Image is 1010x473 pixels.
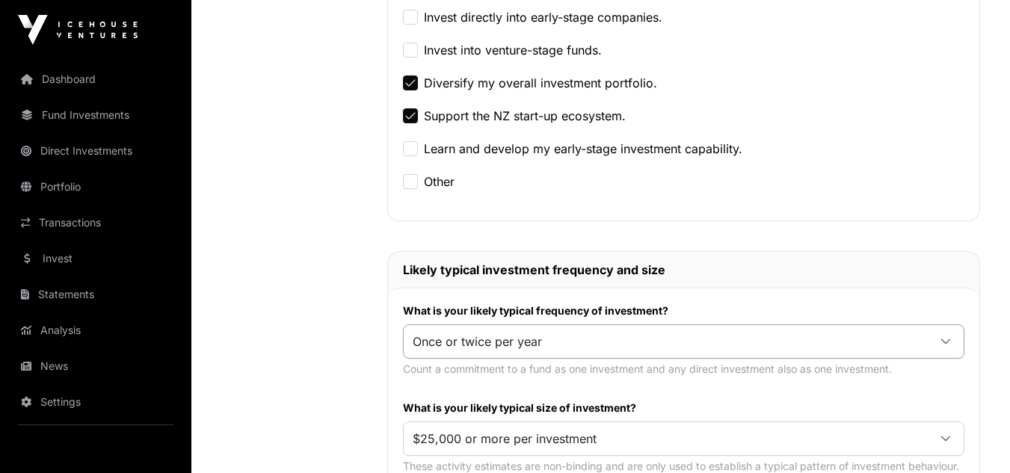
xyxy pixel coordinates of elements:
label: Learn and develop my early-stage investment capability. [424,140,742,158]
p: Count a commitment to a fund as one investment and any direct investment also as one investment. [403,362,964,377]
span: Once or twice per year [404,328,928,355]
a: Invest [12,242,179,275]
label: Other [424,173,455,191]
iframe: Chat Widget [935,401,1010,473]
label: Invest directly into early-stage companies. [424,8,662,26]
a: Direct Investments [12,135,179,167]
h2: Likely typical investment frequency and size [403,261,964,279]
label: What is your likely typical size of investment? [403,401,964,415]
a: Statements [12,278,179,311]
a: Transactions [12,206,179,239]
label: Diversify my overall investment portfolio. [424,74,657,92]
img: Icehouse Ventures Logo [18,15,138,45]
label: What is your likely typical frequency of investment? [403,303,964,318]
span: $25,000 or more per investment [404,425,928,452]
a: Dashboard [12,63,179,96]
a: Analysis [12,314,179,347]
a: Settings [12,386,179,418]
label: Invest into venture-stage funds. [424,41,602,59]
label: Support the NZ start-up ecosystem. [424,107,626,125]
a: News [12,350,179,383]
a: Portfolio [12,170,179,203]
a: Fund Investments [12,99,179,132]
